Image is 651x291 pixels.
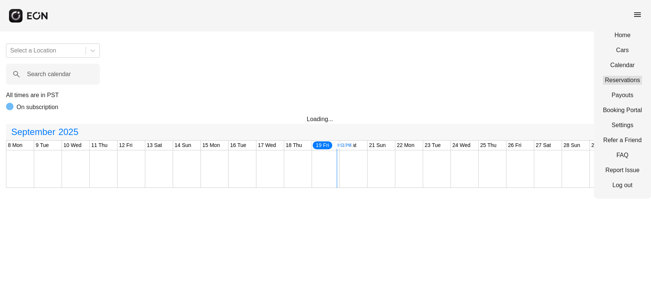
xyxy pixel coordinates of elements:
[118,141,134,150] div: 12 Fri
[17,103,58,112] p: On subscription
[603,166,642,175] a: Report Issue
[423,141,442,150] div: 23 Tue
[340,141,358,150] div: 20 Sat
[307,115,344,124] div: Loading...
[62,141,83,150] div: 10 Wed
[603,136,642,145] a: Refer a Friend
[451,141,472,150] div: 24 Wed
[603,106,642,115] a: Booking Portal
[7,124,83,139] button: September2025
[312,141,333,150] div: 19 Fri
[633,10,642,19] span: menu
[603,76,642,85] a: Reservations
[534,141,552,150] div: 27 Sat
[34,141,50,150] div: 9 Tue
[562,141,582,150] div: 28 Sun
[10,124,57,139] span: September
[229,141,248,150] div: 16 Tue
[603,91,642,100] a: Payouts
[603,151,642,160] a: FAQ
[479,141,498,150] div: 25 Thu
[6,141,24,150] div: 8 Mon
[90,141,109,150] div: 11 Thu
[27,70,71,79] label: Search calendar
[603,61,642,70] a: Calendar
[284,141,303,150] div: 18 Thu
[201,141,222,150] div: 15 Mon
[395,141,416,150] div: 22 Mon
[57,124,80,139] span: 2025
[173,141,193,150] div: 14 Sun
[603,46,642,55] a: Cars
[256,141,277,150] div: 17 Wed
[145,141,163,150] div: 13 Sat
[368,141,387,150] div: 21 Sun
[603,121,642,130] a: Settings
[590,141,610,150] div: 29 Mon
[506,141,523,150] div: 26 Fri
[603,181,642,190] a: Log out
[603,31,642,40] a: Home
[6,91,645,100] p: All times are in PST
